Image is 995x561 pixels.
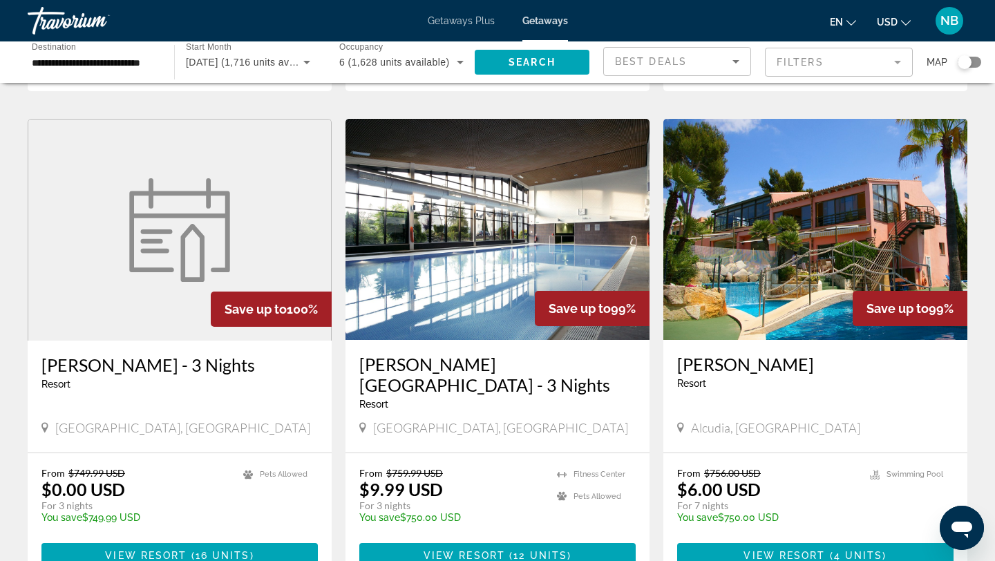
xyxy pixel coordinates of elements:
[877,12,911,32] button: Change currency
[549,301,611,316] span: Save up to
[522,15,568,26] a: Getaways
[373,420,628,435] span: [GEOGRAPHIC_DATA], [GEOGRAPHIC_DATA]
[359,500,543,512] p: For 3 nights
[428,15,495,26] a: Getaways Plus
[359,399,388,410] span: Resort
[211,292,332,327] div: 100%
[677,479,761,500] p: $6.00 USD
[28,3,166,39] a: Travorium
[927,53,947,72] span: Map
[505,550,571,561] span: ( )
[41,467,65,479] span: From
[940,506,984,550] iframe: Кнопка запуска окна обмена сообщениями
[41,500,229,512] p: For 3 nights
[196,550,250,561] span: 16 units
[509,57,556,68] span: Search
[68,467,125,479] span: $749.99 USD
[121,178,238,282] img: week.svg
[359,512,400,523] span: You save
[940,14,958,28] span: NB
[615,53,739,70] mat-select: Sort by
[931,6,967,35] button: User Menu
[41,512,229,523] p: $749.99 USD
[359,354,636,395] a: [PERSON_NAME][GEOGRAPHIC_DATA] - 3 Nights
[386,467,443,479] span: $759.99 USD
[513,550,567,561] span: 12 units
[535,291,650,326] div: 99%
[475,50,589,75] button: Search
[677,354,954,374] a: [PERSON_NAME]
[677,467,701,479] span: From
[877,17,898,28] span: USD
[339,43,383,52] span: Occupancy
[32,42,76,51] span: Destination
[424,550,505,561] span: View Resort
[826,550,887,561] span: ( )
[359,479,443,500] p: $9.99 USD
[743,550,825,561] span: View Resort
[830,12,856,32] button: Change language
[359,512,543,523] p: $750.00 USD
[691,420,860,435] span: Alcudia, [GEOGRAPHIC_DATA]
[41,379,70,390] span: Resort
[574,492,621,501] span: Pets Allowed
[41,479,125,500] p: $0.00 USD
[41,354,318,375] a: [PERSON_NAME] - 3 Nights
[339,57,450,68] span: 6 (1,628 units available)
[677,512,856,523] p: $750.00 USD
[765,47,913,77] button: Filter
[834,550,883,561] span: 4 units
[830,17,843,28] span: en
[345,119,650,340] img: 0324O01X.jpg
[887,470,943,479] span: Swimming Pool
[359,467,383,479] span: From
[677,378,706,389] span: Resort
[853,291,967,326] div: 99%
[41,512,82,523] span: You save
[105,550,187,561] span: View Resort
[55,420,310,435] span: [GEOGRAPHIC_DATA], [GEOGRAPHIC_DATA]
[615,56,687,67] span: Best Deals
[866,301,929,316] span: Save up to
[663,119,967,340] img: 2821O01X.jpg
[225,302,287,316] span: Save up to
[260,470,307,479] span: Pets Allowed
[187,550,254,561] span: ( )
[677,512,718,523] span: You save
[186,43,231,52] span: Start Month
[704,467,761,479] span: $756.00 USD
[574,470,625,479] span: Fitness Center
[677,500,856,512] p: For 7 nights
[186,57,323,68] span: [DATE] (1,716 units available)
